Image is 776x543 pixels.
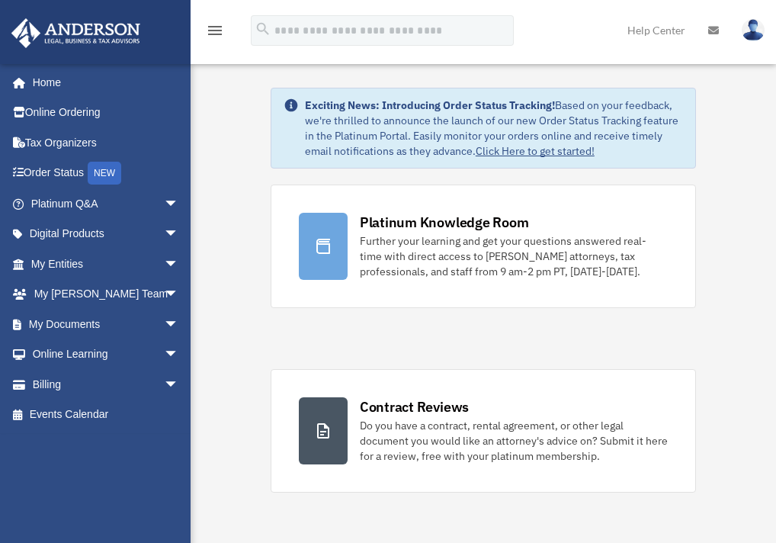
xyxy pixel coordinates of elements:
[476,144,595,158] a: Click Here to get started!
[11,249,202,279] a: My Entitiesarrow_drop_down
[360,397,469,416] div: Contract Reviews
[206,21,224,40] i: menu
[206,27,224,40] a: menu
[11,400,202,430] a: Events Calendar
[305,98,683,159] div: Based on your feedback, we're thrilled to announce the launch of our new Order Status Tracking fe...
[11,67,194,98] a: Home
[271,185,696,308] a: Platinum Knowledge Room Further your learning and get your questions answered real-time with dire...
[271,369,696,493] a: Contract Reviews Do you have a contract, rental agreement, or other legal document you would like...
[742,19,765,41] img: User Pic
[305,98,555,112] strong: Exciting News: Introducing Order Status Tracking!
[88,162,121,185] div: NEW
[360,233,668,279] div: Further your learning and get your questions answered real-time with direct access to [PERSON_NAM...
[164,309,194,340] span: arrow_drop_down
[255,21,271,37] i: search
[164,249,194,280] span: arrow_drop_down
[360,213,529,232] div: Platinum Knowledge Room
[11,339,202,370] a: Online Learningarrow_drop_down
[11,279,202,310] a: My [PERSON_NAME] Teamarrow_drop_down
[11,158,202,189] a: Order StatusNEW
[11,127,202,158] a: Tax Organizers
[360,418,668,464] div: Do you have a contract, rental agreement, or other legal document you would like an attorney's ad...
[164,369,194,400] span: arrow_drop_down
[164,339,194,371] span: arrow_drop_down
[164,279,194,310] span: arrow_drop_down
[11,369,202,400] a: Billingarrow_drop_down
[11,98,202,128] a: Online Ordering
[11,219,202,249] a: Digital Productsarrow_drop_down
[11,188,202,219] a: Platinum Q&Aarrow_drop_down
[164,188,194,220] span: arrow_drop_down
[11,309,202,339] a: My Documentsarrow_drop_down
[164,219,194,250] span: arrow_drop_down
[7,18,145,48] img: Anderson Advisors Platinum Portal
